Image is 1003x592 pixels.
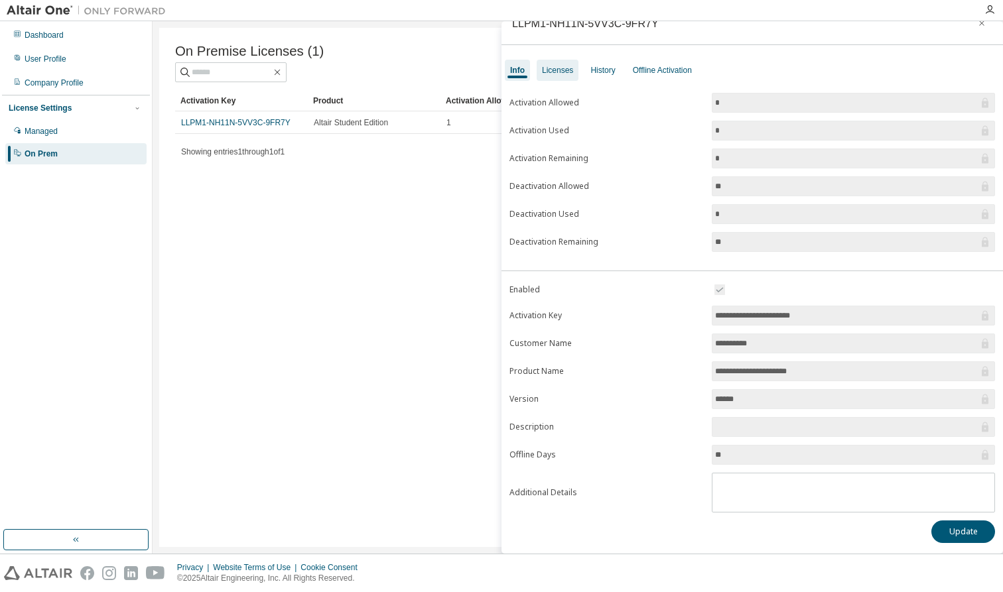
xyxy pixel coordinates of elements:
[509,487,704,498] label: Additional Details
[313,90,435,111] div: Product
[301,562,365,573] div: Cookie Consent
[177,562,213,573] div: Privacy
[509,310,704,321] label: Activation Key
[102,566,116,580] img: instagram.svg
[509,338,704,349] label: Customer Name
[509,449,704,460] label: Offline Days
[180,90,302,111] div: Activation Key
[25,30,64,40] div: Dashboard
[509,394,704,404] label: Version
[510,65,525,76] div: Info
[509,284,704,295] label: Enabled
[509,153,704,164] label: Activation Remaining
[590,65,615,76] div: History
[146,566,165,580] img: youtube.svg
[509,237,704,247] label: Deactivation Remaining
[509,125,704,136] label: Activation Used
[509,209,704,219] label: Deactivation Used
[7,4,172,17] img: Altair One
[512,18,659,29] div: LLPM1-NH11N-5VV3C-9FR7Y
[181,118,291,127] a: LLPM1-NH11N-5VV3C-9FR7Y
[4,566,72,580] img: altair_logo.svg
[177,573,366,584] p: © 2025 Altair Engineering, Inc. All Rights Reserved.
[446,90,568,111] div: Activation Allowed
[446,117,451,128] span: 1
[931,520,995,543] button: Update
[175,44,324,59] span: On Premise Licenses (1)
[509,366,704,377] label: Product Name
[25,78,84,88] div: Company Profile
[509,97,704,108] label: Activation Allowed
[124,566,138,580] img: linkedin.svg
[25,148,58,159] div: On Prem
[509,422,704,432] label: Description
[9,103,72,113] div: License Settings
[213,562,301,573] div: Website Terms of Use
[542,65,573,76] div: Licenses
[25,54,66,64] div: User Profile
[80,566,94,580] img: facebook.svg
[314,117,388,128] span: Altair Student Edition
[25,126,58,137] div: Managed
[181,147,285,156] span: Showing entries 1 through 1 of 1
[633,65,692,76] div: Offline Activation
[509,181,704,192] label: Deactivation Allowed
